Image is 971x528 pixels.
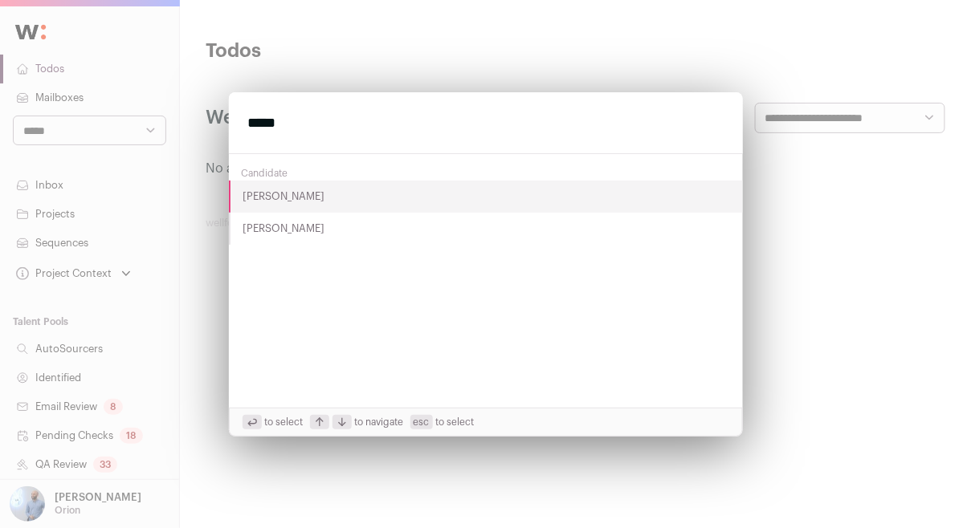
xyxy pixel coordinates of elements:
button: [PERSON_NAME] [229,213,743,245]
span: esc [410,415,433,429]
div: Candidate [229,160,743,181]
span: to select [243,415,304,429]
span: to select [410,415,475,429]
span: to navigate [310,415,404,429]
button: [PERSON_NAME] [229,181,743,213]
